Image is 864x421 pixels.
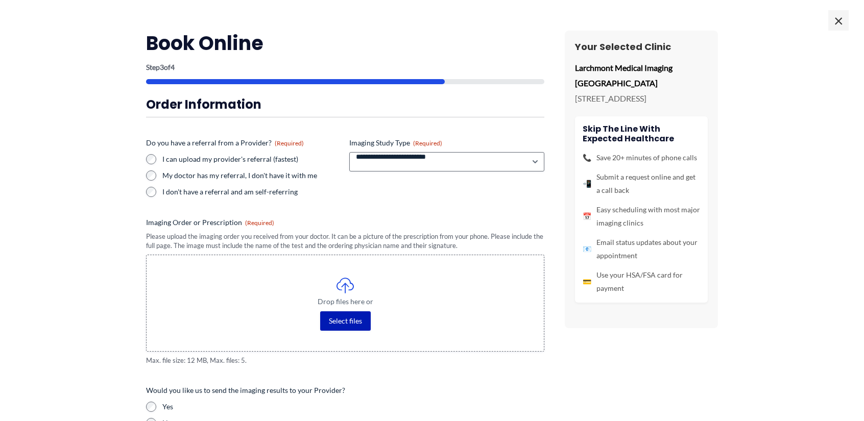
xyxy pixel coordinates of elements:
[583,177,591,190] span: 📲
[575,41,708,53] h3: Your Selected Clinic
[583,268,700,295] li: Use your HSA/FSA card for payment
[160,63,164,71] span: 3
[275,139,304,147] span: (Required)
[162,170,341,181] label: My doctor has my referral, I don't have it with me
[583,203,700,230] li: Easy scheduling with most major imaging clinics
[146,64,544,71] p: Step of
[583,275,591,288] span: 💳
[162,154,341,164] label: I can upload my provider's referral (fastest)
[245,219,274,227] span: (Required)
[828,10,849,31] span: ×
[583,151,591,164] span: 📞
[583,124,700,143] h4: Skip the line with Expected Healthcare
[583,242,591,256] span: 📧
[171,63,175,71] span: 4
[146,356,544,365] span: Max. file size: 12 MB, Max. files: 5.
[146,217,544,228] label: Imaging Order or Prescription
[146,31,544,56] h2: Book Online
[583,151,700,164] li: Save 20+ minutes of phone calls
[167,298,523,305] span: Drop files here or
[162,187,341,197] label: I don't have a referral and am self-referring
[146,138,304,148] legend: Do you have a referral from a Provider?
[583,236,700,262] li: Email status updates about your appointment
[575,91,708,106] p: [STREET_ADDRESS]
[413,139,442,147] span: (Required)
[320,311,371,331] button: select files, imaging order or prescription(required)
[583,170,700,197] li: Submit a request online and get a call back
[146,232,544,251] div: Please upload the imaging order you received from your doctor. It can be a picture of the prescri...
[146,96,544,112] h3: Order Information
[162,402,544,412] label: Yes
[146,385,345,395] legend: Would you like us to send the imaging results to your Provider?
[575,60,708,90] p: Larchmont Medical Imaging [GEOGRAPHIC_DATA]
[349,138,544,148] label: Imaging Study Type
[583,210,591,223] span: 📅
